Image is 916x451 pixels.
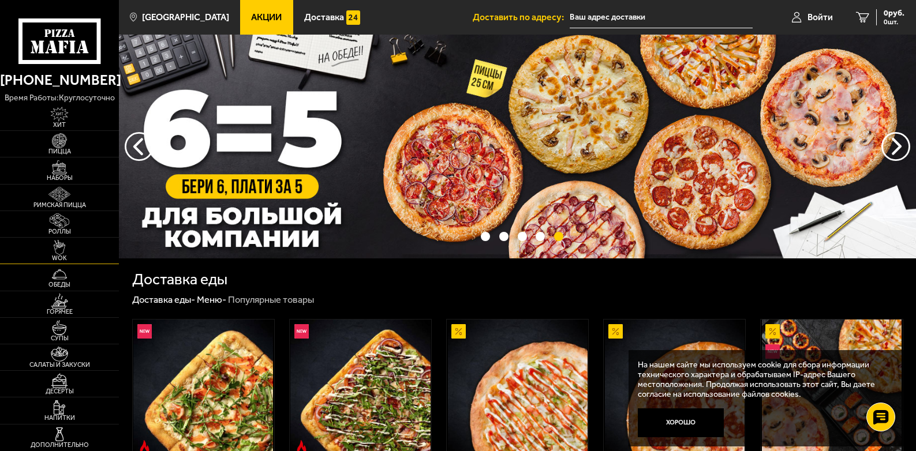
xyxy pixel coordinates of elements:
h1: Доставка еды [132,272,227,287]
img: Новинка [765,344,780,359]
button: Хорошо [638,408,724,437]
span: Войти [807,13,833,22]
a: Доставка еды- [132,294,195,305]
button: точки переключения [518,232,527,241]
img: Акционный [608,324,623,339]
span: 0 шт. [884,18,904,25]
span: Доставить по адресу: [473,13,570,22]
span: [GEOGRAPHIC_DATA] [142,13,229,22]
input: Ваш адрес доставки [570,7,753,28]
p: На нашем сайте мы используем cookie для сбора информации технического характера и обрабатываем IP... [638,360,887,400]
button: точки переключения [536,232,545,241]
span: 0 руб. [884,9,904,17]
span: Доставка [304,13,344,22]
a: Меню- [197,294,226,305]
img: 15daf4d41897b9f0e9f617042186c801.svg [346,10,361,25]
button: следующий [125,132,154,161]
button: точки переключения [554,232,563,241]
button: предыдущий [881,132,910,161]
img: Акционный [451,324,466,339]
img: Новинка [137,324,152,339]
span: Акции [251,13,282,22]
div: Популярные товары [228,294,314,306]
img: Новинка [294,324,309,339]
button: точки переключения [499,232,509,241]
button: точки переключения [481,232,490,241]
img: Акционный [765,324,780,339]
